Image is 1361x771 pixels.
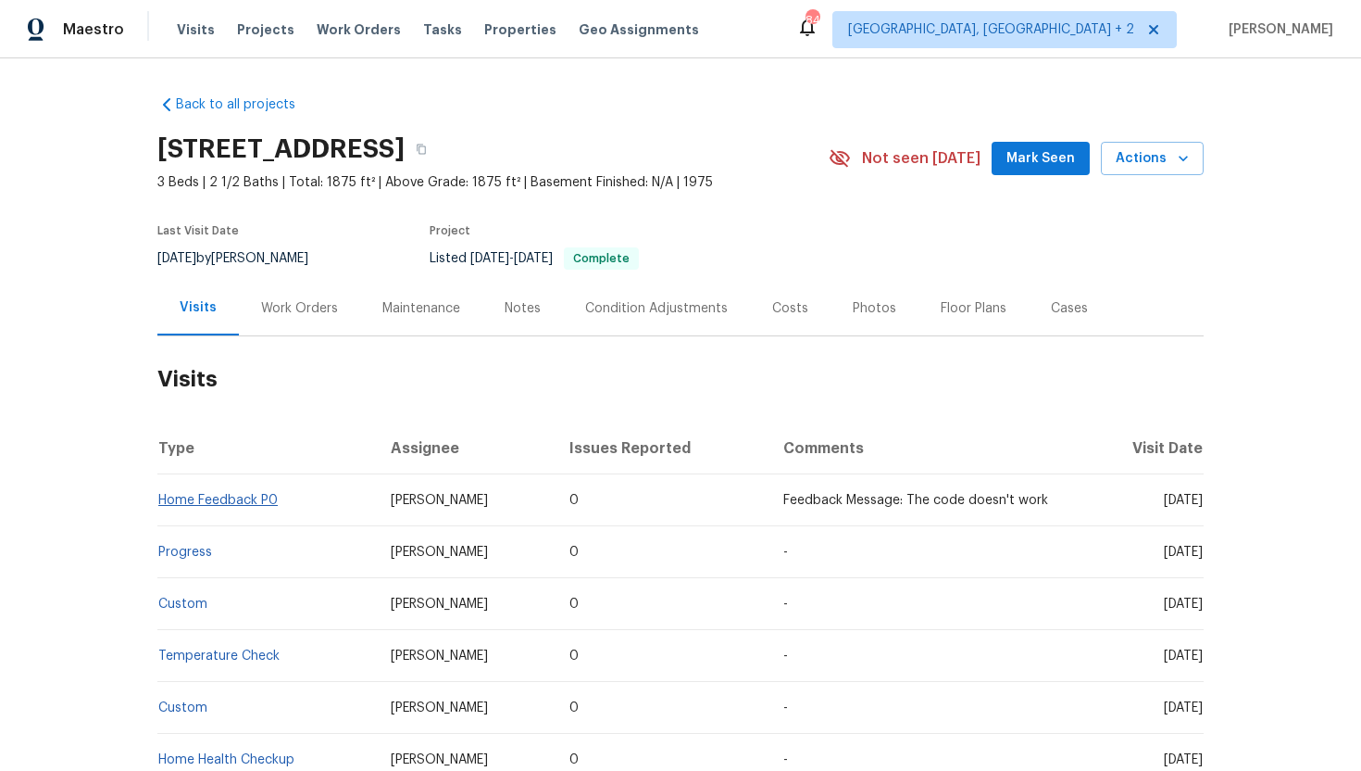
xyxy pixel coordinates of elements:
[1051,299,1088,318] div: Cases
[158,494,278,507] a: Home Feedback P0
[63,20,124,39] span: Maestro
[569,494,579,507] span: 0
[177,20,215,39] span: Visits
[376,423,556,474] th: Assignee
[405,133,438,166] button: Copy Address
[585,299,728,318] div: Condition Adjustments
[783,701,788,714] span: -
[430,225,470,236] span: Project
[848,20,1134,39] span: [GEOGRAPHIC_DATA], [GEOGRAPHIC_DATA] + 2
[158,598,207,611] a: Custom
[484,20,556,39] span: Properties
[237,20,294,39] span: Projects
[555,423,768,474] th: Issues Reported
[514,252,553,265] span: [DATE]
[768,423,1082,474] th: Comments
[423,23,462,36] span: Tasks
[157,252,196,265] span: [DATE]
[391,701,488,714] span: [PERSON_NAME]
[853,299,896,318] div: Photos
[1006,147,1075,171] span: Mark Seen
[783,598,788,611] span: -
[157,423,376,474] th: Type
[579,20,699,39] span: Geo Assignments
[157,336,1204,423] h2: Visits
[158,546,212,559] a: Progress
[157,140,405,158] h2: [STREET_ADDRESS]
[1164,598,1203,611] span: [DATE]
[391,494,488,507] span: [PERSON_NAME]
[1164,701,1203,714] span: [DATE]
[783,494,1048,507] span: Feedback Message: The code doesn't work
[1164,650,1203,663] span: [DATE]
[783,650,788,663] span: -
[157,225,239,236] span: Last Visit Date
[992,142,1090,176] button: Mark Seen
[805,11,818,30] div: 84
[569,546,579,559] span: 0
[569,701,579,714] span: 0
[470,252,509,265] span: [DATE]
[261,299,338,318] div: Work Orders
[157,173,829,192] span: 3 Beds | 2 1/2 Baths | Total: 1875 ft² | Above Grade: 1875 ft² | Basement Finished: N/A | 1975
[157,95,335,114] a: Back to all projects
[391,753,488,766] span: [PERSON_NAME]
[941,299,1006,318] div: Floor Plans
[1082,423,1204,474] th: Visit Date
[772,299,808,318] div: Costs
[862,149,980,168] span: Not seen [DATE]
[1221,20,1333,39] span: [PERSON_NAME]
[158,701,207,714] a: Custom
[382,299,460,318] div: Maintenance
[783,753,788,766] span: -
[391,650,488,663] span: [PERSON_NAME]
[566,253,637,264] span: Complete
[1164,494,1203,507] span: [DATE]
[1164,546,1203,559] span: [DATE]
[157,247,331,270] div: by [PERSON_NAME]
[1116,147,1189,171] span: Actions
[180,298,217,317] div: Visits
[569,598,579,611] span: 0
[569,753,579,766] span: 0
[470,252,553,265] span: -
[505,299,541,318] div: Notes
[317,20,401,39] span: Work Orders
[430,252,639,265] span: Listed
[1164,753,1203,766] span: [DATE]
[569,650,579,663] span: 0
[391,546,488,559] span: [PERSON_NAME]
[391,598,488,611] span: [PERSON_NAME]
[1101,142,1204,176] button: Actions
[783,546,788,559] span: -
[158,650,280,663] a: Temperature Check
[158,753,294,766] a: Home Health Checkup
